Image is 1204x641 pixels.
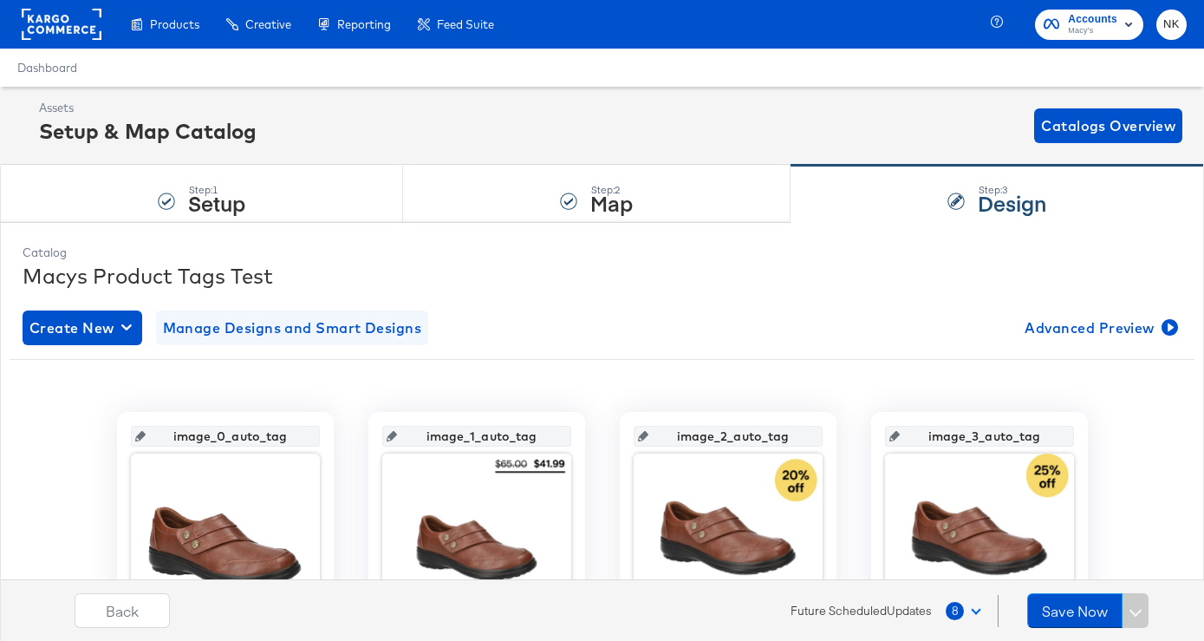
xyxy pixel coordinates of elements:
span: 8 [946,602,964,620]
button: Advanced Preview [1018,311,1181,345]
span: Manage Designs and Smart Designs [163,316,422,340]
div: Catalog [23,245,1181,261]
span: Create New [29,316,135,340]
span: Accounts [1068,10,1117,29]
span: Reporting [337,17,391,31]
span: Advanced Preview [1025,316,1175,340]
span: Feed Suite [437,17,494,31]
span: Macy's [1068,24,1117,38]
button: Catalogs Overview [1034,108,1182,143]
div: Macys Product Tags Test [23,261,1181,291]
strong: Design [978,188,1046,217]
button: AccountsMacy's [1035,10,1143,40]
button: NK [1156,10,1187,40]
button: Manage Designs and Smart Designs [156,311,429,345]
span: Products [150,17,199,31]
strong: Map [590,188,633,217]
div: Setup & Map Catalog [39,116,257,146]
span: Creative [245,17,291,31]
span: Future Scheduled Updates [791,603,932,619]
div: Step: 1 [188,184,245,196]
button: Create New [23,311,142,345]
span: Catalogs Overview [1041,114,1175,138]
div: Step: 3 [978,184,1046,196]
a: Dashboard [17,61,77,75]
div: Step: 2 [590,184,633,196]
strong: Setup [188,188,245,217]
button: 8 [945,595,989,626]
button: Back [75,593,170,628]
span: NK [1163,15,1180,35]
div: Assets [39,100,257,116]
button: Save Now [1027,593,1123,628]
